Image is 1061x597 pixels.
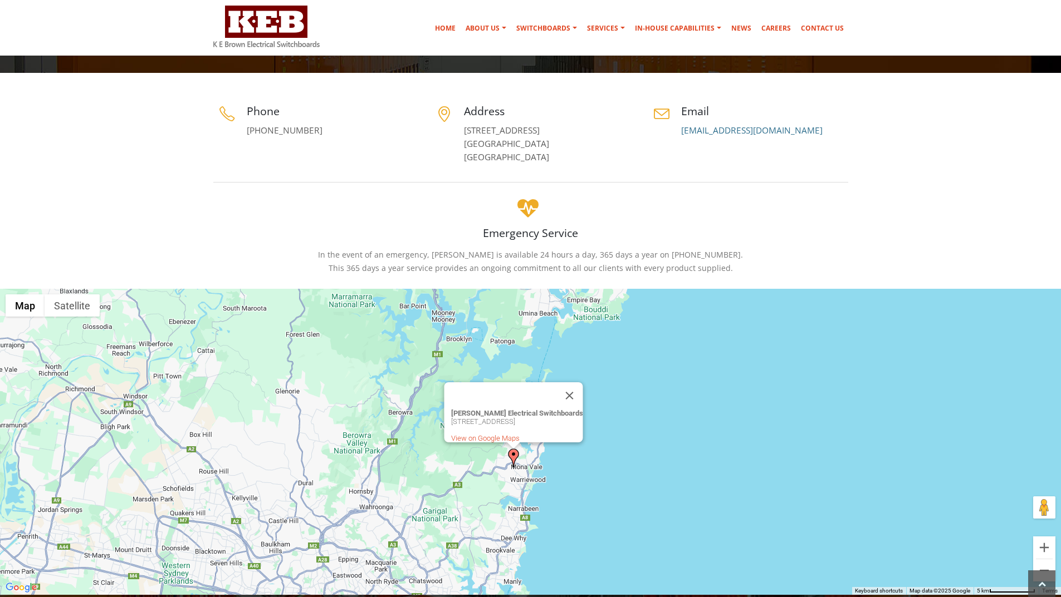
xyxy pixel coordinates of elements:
[247,103,414,119] h4: Phone
[213,6,320,47] img: K E Brown Electrical Switchboards
[451,409,583,417] strong: [PERSON_NAME] Electrical Switchboards
[630,17,726,40] a: In-house Capabilities
[727,17,756,40] a: News
[3,580,40,595] img: Google
[512,17,581,40] a: Switchboards
[974,587,1039,595] button: Map Scale: 5 km per 79 pixels
[451,409,583,442] div: [STREET_ADDRESS]
[757,17,795,40] a: Careers
[45,294,100,317] button: Show satellite imagery
[6,294,45,317] button: Show street map
[451,434,519,442] a: View on Google Maps
[464,125,549,163] a: [STREET_ADDRESS][GEOGRAPHIC_DATA][GEOGRAPHIC_DATA]
[1033,559,1055,581] button: Zoom out
[464,103,631,119] h4: Address
[977,588,989,594] span: 5 km
[3,580,40,595] a: Open this area in Google Maps (opens a new window)
[855,587,903,595] button: Keyboard shortcuts
[681,103,848,119] h4: Email
[556,382,583,409] button: Close
[213,225,848,240] h4: Emergency Service
[1033,536,1055,559] button: Zoom in
[910,588,970,594] span: Map data ©2025 Google
[796,17,848,40] a: Contact Us
[431,17,460,40] a: Home
[681,125,823,136] a: [EMAIL_ADDRESS][DOMAIN_NAME]
[461,17,511,40] a: About Us
[583,17,629,40] a: Services
[247,125,322,136] a: [PHONE_NUMBER]
[1033,496,1055,519] button: Drag Pegman onto the map to open Street View
[213,248,848,275] p: In the event of an emergency, [PERSON_NAME] is available 24 hours a day, 365 days a year on [PHON...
